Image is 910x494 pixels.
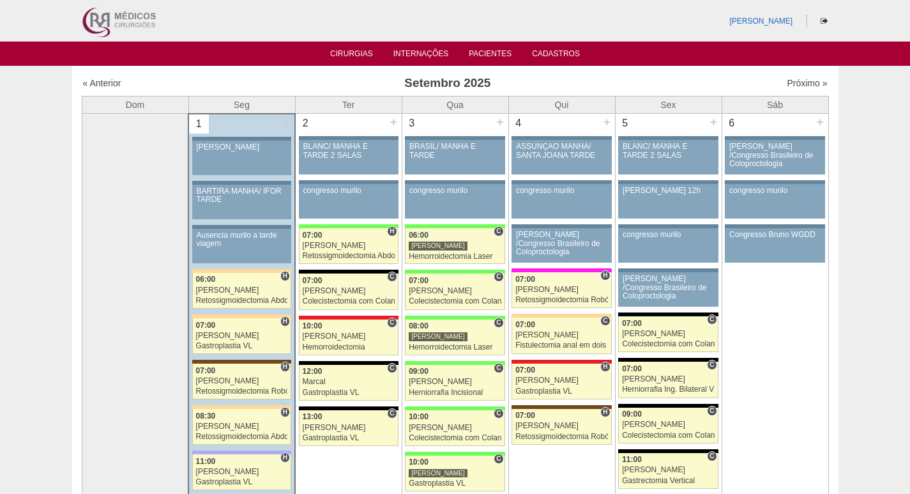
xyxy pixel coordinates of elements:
div: [PERSON_NAME] [409,287,501,295]
a: congresso murilo [725,184,824,219]
div: Colecistectomia com Colangiografia VL [622,340,715,348]
div: Key: Brasil [299,224,398,228]
div: [PERSON_NAME] /Congresso Brasileiro de Coloproctologia [729,143,821,168]
th: Seg [188,96,295,114]
th: Sex [615,96,722,114]
div: ASSUNÇÃO MANHÃ/ SANTA JOANA TARDE [516,143,607,159]
span: 07:00 [622,319,642,328]
span: Consultório [707,451,717,461]
div: Key: Aviso [512,180,611,184]
div: Key: Assunção [299,316,398,320]
div: BLANC/ MANHÃ E TARDE 2 SALAS [623,143,714,159]
div: Key: Blanc [299,361,398,365]
span: Hospital [280,362,290,372]
div: [PERSON_NAME] [196,286,288,295]
a: C 12:00 Marcal Gastroplastia VL [299,365,398,401]
div: 2 [296,114,315,133]
div: [PERSON_NAME] [622,375,715,383]
div: Retossigmoidectomia Abdominal VL [303,252,395,260]
div: [PERSON_NAME] [196,332,288,340]
div: [PERSON_NAME] [196,468,288,476]
div: Key: Aviso [405,180,504,184]
div: congresso murilo [409,187,501,195]
span: 07:00 [622,364,642,373]
a: congresso murilo [618,228,718,263]
span: Hospital [600,362,610,372]
h3: Setembro 2025 [261,74,633,93]
span: 06:00 [409,231,428,240]
span: 10:00 [409,458,428,467]
div: Key: Blanc [618,313,718,316]
span: 11:00 [622,455,642,464]
span: Consultório [600,316,610,326]
a: H 11:00 [PERSON_NAME] Gastroplastia VL [192,454,291,490]
div: Key: Aviso [725,136,824,140]
div: [PERSON_NAME] [409,424,501,432]
a: C 09:00 [PERSON_NAME] Colecistectomia com Colangiografia VL [618,408,718,444]
div: Key: Aviso [192,181,291,185]
div: Retossigmoidectomia Robótica [196,387,288,396]
span: 07:00 [303,276,322,285]
div: Colecistectomia com Colangiografia VL [303,297,395,305]
a: C 07:00 [PERSON_NAME] Fistulectomia anal em dois tempos [512,318,611,353]
th: Ter [295,96,402,114]
a: [PERSON_NAME] /Congresso Brasileiro de Coloproctologia [725,140,824,174]
div: 4 [509,114,529,133]
span: Consultório [387,318,397,328]
div: + [495,114,506,130]
a: C 07:00 [PERSON_NAME] Herniorrafia Ing. Bilateral VL [618,362,718,398]
a: [PERSON_NAME] 12h [618,184,718,219]
a: congresso murilo [512,184,611,219]
div: [PERSON_NAME] [196,377,288,385]
div: Key: Aviso [299,136,398,140]
div: Colecistectomia com Colangiografia VL [622,431,715,440]
a: H 07:00 [PERSON_NAME] Retossigmoidectomia Abdominal VL [299,228,398,264]
a: H 08:30 [PERSON_NAME] Retossigmoidectomia Abdominal VL [192,409,291,445]
div: BRASIL/ MANHÃ E TARDE [409,143,501,159]
div: Fistulectomia anal em dois tempos [515,341,608,350]
a: Ausencia murilo a tarde viagem [192,229,291,263]
div: Key: Aviso [618,224,718,228]
a: C 09:00 [PERSON_NAME] Herniorrafia Incisional [405,365,504,401]
a: H 07:00 [PERSON_NAME] Gastroplastia VL [512,364,611,399]
div: Gastroplastia VL [196,342,288,350]
div: [PERSON_NAME] [515,376,608,385]
div: [PERSON_NAME] [303,287,395,295]
a: Cirurgias [330,49,373,62]
span: Consultório [707,314,717,325]
span: 08:00 [409,321,428,330]
a: C 13:00 [PERSON_NAME] Gastroplastia VL [299,410,398,446]
th: Qua [402,96,508,114]
span: 09:00 [622,410,642,419]
div: [PERSON_NAME] /Congresso Brasileiro de Coloproctologia [623,275,714,300]
a: C 07:00 [PERSON_NAME] Colecistectomia com Colangiografia VL [618,316,718,352]
th: Dom [82,96,188,114]
div: [PERSON_NAME] [515,286,608,294]
div: Hemorroidectomia Laser [409,252,501,261]
span: 08:30 [196,412,216,421]
a: C 10:00 [PERSON_NAME] Gastroplastia VL [405,456,504,491]
div: [PERSON_NAME] [622,466,715,474]
span: 07:00 [515,366,535,374]
div: [PERSON_NAME] [409,332,467,341]
a: C 07:00 [PERSON_NAME] Colecistectomia com Colangiografia VL [299,274,398,309]
span: Consultório [494,318,503,328]
a: [PERSON_NAME] [192,141,291,175]
div: Key: Santa Joana [512,405,611,409]
a: BRASIL/ MANHÃ E TARDE [405,140,504,174]
div: Key: Aviso [512,136,611,140]
span: 12:00 [303,367,322,376]
div: + [708,114,719,130]
a: H 07:00 [PERSON_NAME] Retossigmoidectomia Robótica [512,272,611,308]
div: 3 [402,114,422,133]
a: [PERSON_NAME] /Congresso Brasileiro de Coloproctologia [618,272,718,307]
div: Hemorroidectomia [303,343,395,351]
th: Sáb [722,96,828,114]
span: Hospital [600,407,610,417]
div: Key: Aviso [192,225,291,229]
span: Consultório [494,226,503,236]
div: Key: Brasil [405,270,504,274]
div: Gastroplastia VL [515,387,608,396]
div: Key: Aviso [192,137,291,141]
div: Key: Blanc [618,449,718,453]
